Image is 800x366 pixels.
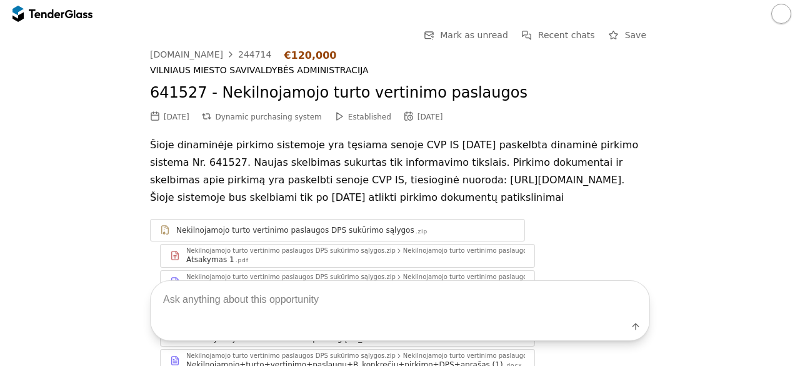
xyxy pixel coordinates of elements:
[160,244,535,268] a: Nekilnojamojo turto vertinimo paslaugos DPS sukūrimo sąlygos.zipNekilnojamojo turto vertinimo pas...
[238,50,271,59] div: 244714
[440,30,508,40] span: Mark as unread
[416,228,427,236] div: .zip
[150,83,650,104] h2: 641527 - Nekilnojamojo turto vertinimo paslaugos
[150,65,650,76] div: VILNIAUS MIESTO SAVIVALDYBĖS ADMINISTRACIJA
[150,136,650,206] p: Šioje dinaminėje pirkimo sistemoje yra tęsiama senoje CVP IS [DATE] paskelbta dinaminė pirkimo si...
[625,30,646,40] span: Save
[605,28,650,43] button: Save
[150,219,525,241] a: Nekilnojamojo turto vertinimo paslaugos DPS sukūrimo sąlygos.zip
[150,50,223,59] div: [DOMAIN_NAME]
[150,49,271,59] a: [DOMAIN_NAME]244714
[518,28,599,43] button: Recent chats
[420,28,512,43] button: Mark as unread
[176,225,414,235] div: Nekilnojamojo turto vertinimo paslaugos DPS sukūrimo sąlygos
[348,113,391,121] span: Established
[403,248,601,254] div: Nekilnojamojo turto vertinimo paslaugos DPS sukūrimo sąlygos
[216,113,322,121] span: Dynamic purchasing system
[538,30,595,40] span: Recent chats
[186,248,396,254] div: Nekilnojamojo turto vertinimo paslaugos DPS sukūrimo sąlygos.zip
[417,113,443,121] div: [DATE]
[164,113,189,121] div: [DATE]
[284,49,336,61] div: €120,000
